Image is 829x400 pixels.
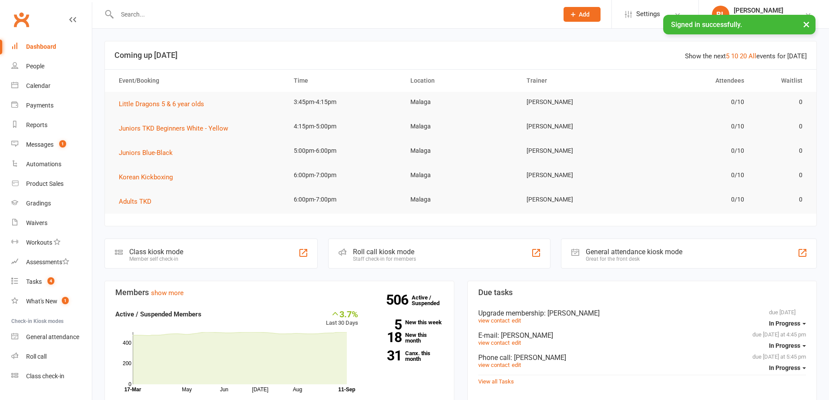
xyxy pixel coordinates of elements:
span: In Progress [769,320,800,327]
th: Time [286,70,403,92]
a: General attendance kiosk mode [11,327,92,347]
a: view contact [478,317,510,324]
td: Malaga [403,92,519,112]
strong: 18 [371,331,402,344]
strong: 506 [386,293,412,306]
button: Juniors Blue-Black [119,148,179,158]
a: Class kiosk mode [11,366,92,386]
td: 0/10 [635,165,752,185]
div: [PERSON_NAME] [734,7,797,14]
a: 31Canx. this month [371,350,443,362]
a: View all Tasks [478,378,514,385]
td: 3:45pm-4:15pm [286,92,403,112]
a: Clubworx [10,9,32,30]
a: People [11,57,92,76]
div: Product Sales [26,180,64,187]
div: What's New [26,298,57,305]
div: Class check-in [26,373,64,380]
div: Last 30 Days [326,309,358,328]
td: 0 [752,189,810,210]
a: 506Active / Suspended [412,288,450,313]
span: Adults TKD [119,198,151,205]
div: Workouts [26,239,52,246]
div: Automations [26,161,61,168]
span: Juniors Blue-Black [119,149,173,157]
div: Staff check-in for members [353,256,416,262]
td: 0/10 [635,141,752,161]
span: : [PERSON_NAME] [510,353,566,362]
a: Assessments [11,252,92,272]
a: Tasks 4 [11,272,92,292]
td: [PERSON_NAME] [519,116,635,137]
span: 4 [47,277,54,285]
a: Workouts [11,233,92,252]
div: General attendance kiosk mode [586,248,682,256]
a: edit [512,362,521,368]
a: Payments [11,96,92,115]
button: × [799,15,814,34]
div: General attendance [26,333,79,340]
div: Reports [26,121,47,128]
button: Add [564,7,601,22]
a: Product Sales [11,174,92,194]
button: Adults TKD [119,196,158,207]
a: Roll call [11,347,92,366]
span: Settings [636,4,660,24]
a: view contact [478,339,510,346]
a: 20 [740,52,747,60]
th: Attendees [635,70,752,92]
a: 5 [726,52,729,60]
td: 0/10 [635,92,752,112]
a: edit [512,317,521,324]
input: Search... [114,8,552,20]
button: Korean Kickboxing [119,172,179,182]
div: Dashboard [26,43,56,50]
span: 1 [62,297,69,304]
a: Reports [11,115,92,135]
a: 18New this month [371,332,443,343]
span: : [PERSON_NAME] [544,309,600,317]
th: Waitlist [752,70,810,92]
td: 0/10 [635,189,752,210]
td: 0 [752,116,810,137]
td: Malaga [403,116,519,137]
td: 0/10 [635,116,752,137]
strong: 5 [371,318,402,331]
td: Malaga [403,165,519,185]
div: Upgrade membership [478,309,806,317]
strong: 31 [371,349,402,362]
a: All [748,52,756,60]
a: 10 [731,52,738,60]
button: Little Dragons 5 & 6 year olds [119,99,210,109]
td: 0 [752,92,810,112]
div: People [26,63,44,70]
div: Payments [26,102,54,109]
span: Juniors TKD Beginners White - Yellow [119,124,228,132]
div: BL [712,6,729,23]
span: Signed in successfully. [671,20,742,29]
a: Dashboard [11,37,92,57]
a: Gradings [11,194,92,213]
div: Messages [26,141,54,148]
div: Assessments [26,259,69,266]
div: Gradings [26,200,51,207]
button: In Progress [769,338,806,353]
a: Messages 1 [11,135,92,155]
span: Add [579,11,590,18]
button: In Progress [769,360,806,376]
div: Show the next events for [DATE] [685,51,807,61]
div: E-mail [478,331,806,339]
h3: Members [115,288,443,297]
a: show more [151,289,184,297]
td: 6:00pm-7:00pm [286,165,403,185]
div: Class kiosk mode [129,248,183,256]
th: Trainer [519,70,635,92]
td: [PERSON_NAME] [519,141,635,161]
div: Tasks [26,278,42,285]
a: view contact [478,362,510,368]
strong: Active / Suspended Members [115,310,201,318]
button: In Progress [769,316,806,331]
div: Phone call [478,353,806,362]
span: Little Dragons 5 & 6 year olds [119,100,204,108]
div: Roll call [26,353,47,360]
